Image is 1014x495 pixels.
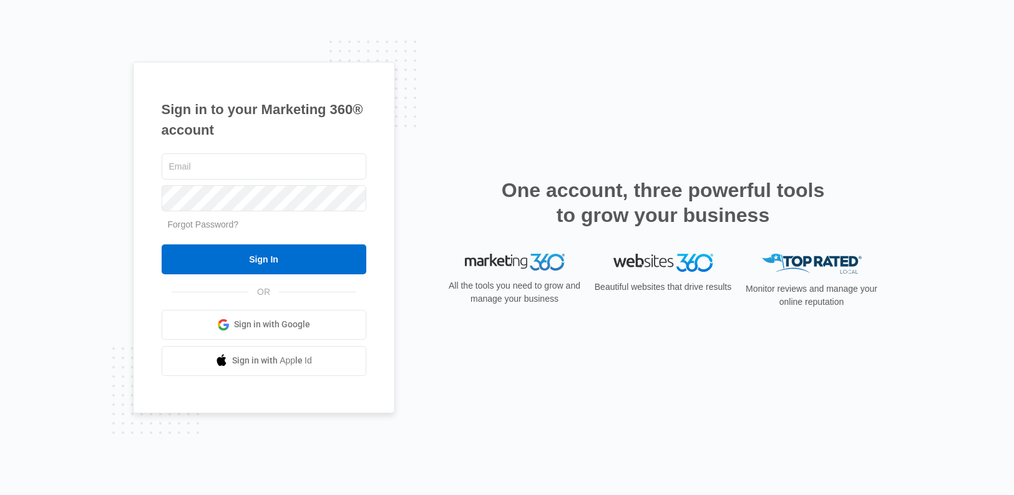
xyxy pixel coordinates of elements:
[593,281,733,294] p: Beautiful websites that drive results
[162,310,366,340] a: Sign in with Google
[162,99,366,140] h1: Sign in to your Marketing 360® account
[762,254,862,274] img: Top Rated Local
[162,153,366,180] input: Email
[613,254,713,272] img: Websites 360
[248,286,279,299] span: OR
[234,318,310,331] span: Sign in with Google
[162,346,366,376] a: Sign in with Apple Id
[162,244,366,274] input: Sign In
[742,282,882,309] p: Monitor reviews and manage your online reputation
[465,254,565,271] img: Marketing 360
[445,279,585,305] p: All the tools you need to grow and manage your business
[232,354,312,367] span: Sign in with Apple Id
[498,178,829,228] h2: One account, three powerful tools to grow your business
[168,219,239,229] a: Forgot Password?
